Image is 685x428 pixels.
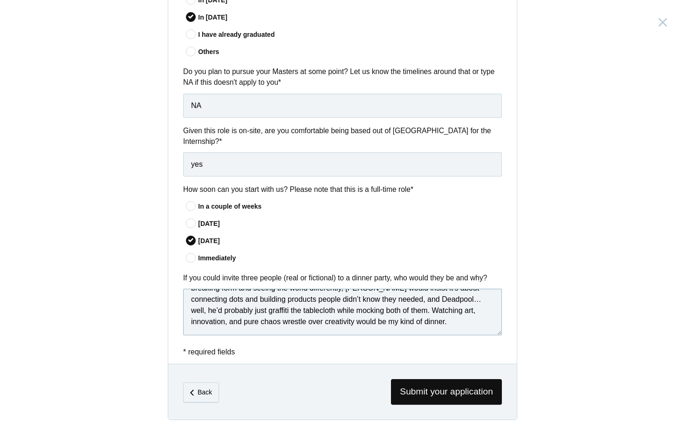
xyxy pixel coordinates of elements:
label: If you could invite three people (real or fictional) to a dinner party, who would they be and why? [183,272,502,283]
div: In [DATE] [198,13,502,22]
span: * required fields [183,348,235,356]
label: Do you plan to pursue your Masters at some point? Let us know the timelines around that or type N... [183,66,502,88]
label: How soon can you start with us? Please note that this is a full-time role [183,184,502,195]
div: I have already graduated [198,30,502,40]
em: Back [198,388,212,396]
span: Submit your application [391,379,502,405]
div: Others [198,47,502,57]
label: Given this role is on-site, are you comfortable being based out of [GEOGRAPHIC_DATA] for the Inte... [183,125,502,147]
div: In a couple of weeks [198,202,502,211]
div: Immediately [198,253,502,263]
div: [DATE] [198,219,502,229]
div: [DATE] [198,236,502,246]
